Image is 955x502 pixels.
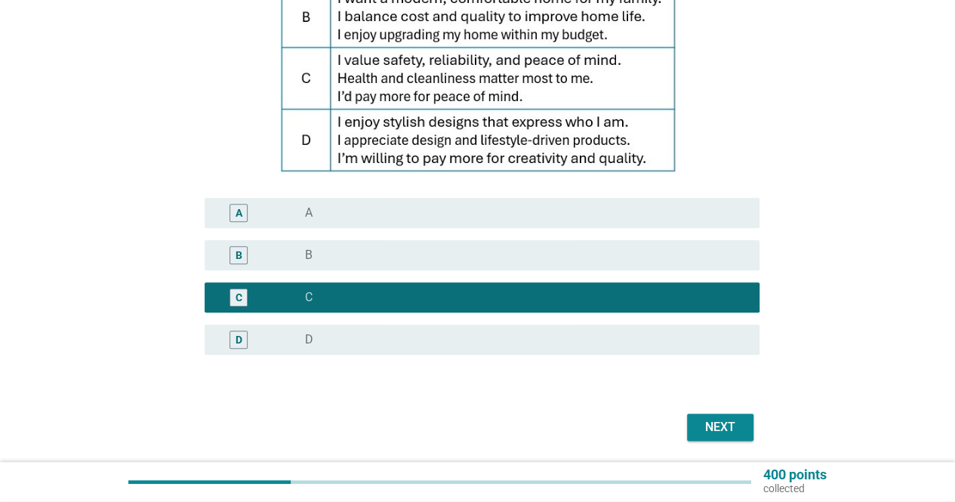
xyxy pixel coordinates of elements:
[305,332,313,347] label: D
[763,469,827,482] p: 400 points
[236,248,242,263] div: B
[305,290,313,305] label: C
[763,482,827,496] p: collected
[236,332,242,348] div: D
[236,290,242,306] div: C
[687,414,753,441] button: Next
[236,205,242,221] div: A
[305,205,313,220] label: A
[699,418,741,436] div: Next
[305,248,313,263] label: B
